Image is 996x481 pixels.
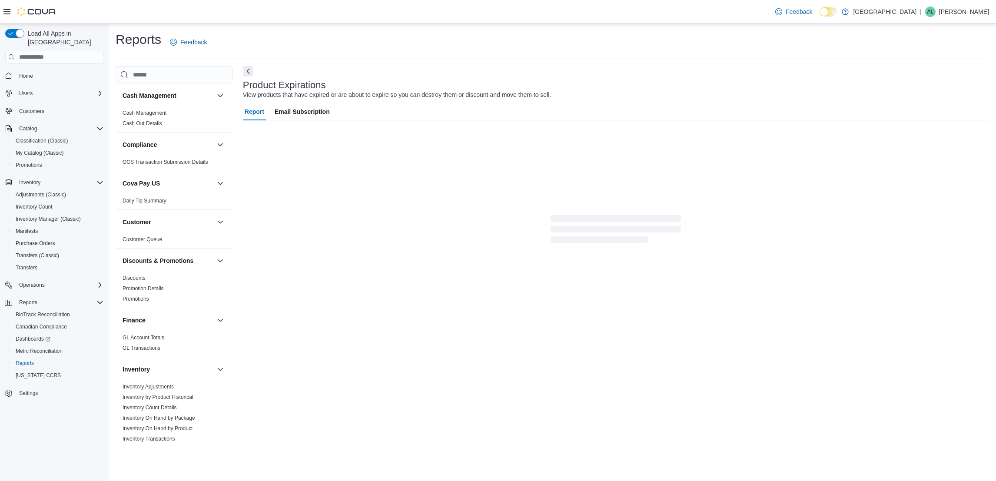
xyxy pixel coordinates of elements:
[123,405,177,411] a: Inventory Count Details
[16,280,48,290] button: Operations
[123,218,213,226] button: Customer
[123,256,213,265] button: Discounts & Promotions
[16,106,48,116] a: Customers
[16,216,81,222] span: Inventory Manager (Classic)
[16,297,103,308] span: Reports
[16,137,68,144] span: Classification (Classic)
[12,322,103,332] span: Canadian Compliance
[16,177,44,188] button: Inventory
[123,91,176,100] h3: Cash Management
[927,7,934,17] span: AL
[12,160,46,170] a: Promotions
[12,262,41,273] a: Transfers
[243,90,551,100] div: View products that have expired or are about to expire so you can destroy them or discount and mo...
[116,31,161,48] h1: Reports
[16,297,41,308] button: Reports
[123,120,162,127] span: Cash Out Details
[123,436,175,442] a: Inventory Transactions
[12,189,70,200] a: Adjustments (Classic)
[12,238,59,249] a: Purchase Orders
[123,425,193,432] span: Inventory On Hand by Product
[123,345,160,351] a: GL Transactions
[123,285,164,292] a: Promotion Details
[12,309,103,320] span: BioTrack Reconciliation
[16,88,36,99] button: Users
[123,109,166,116] span: Cash Management
[215,178,226,189] button: Cova Pay US
[16,252,59,259] span: Transfers (Classic)
[2,123,107,135] button: Catalog
[166,33,210,51] a: Feedback
[123,179,160,188] h3: Cova Pay US
[123,384,174,390] a: Inventory Adjustments
[853,7,916,17] p: [GEOGRAPHIC_DATA]
[9,321,107,333] button: Canadian Compliance
[123,198,166,204] a: Daily Tip Summary
[19,299,37,306] span: Reports
[123,335,164,341] a: GL Account Totals
[12,160,103,170] span: Promotions
[925,7,936,17] div: Ashley Lehman-Preine
[2,279,107,291] button: Operations
[12,334,103,344] span: Dashboards
[215,90,226,101] button: Cash Management
[123,236,162,242] a: Customer Queue
[19,125,37,132] span: Catalog
[19,90,33,97] span: Users
[16,311,70,318] span: BioTrack Reconciliation
[12,262,103,273] span: Transfers
[16,280,103,290] span: Operations
[12,136,72,146] a: Classification (Classic)
[2,87,107,100] button: Users
[9,159,107,171] button: Promotions
[123,316,146,325] h3: Finance
[116,196,232,209] div: Cova Pay US
[123,425,193,431] a: Inventory On Hand by Product
[180,38,207,46] span: Feedback
[12,214,103,224] span: Inventory Manager (Classic)
[123,256,193,265] h3: Discounts & Promotions
[12,346,103,356] span: Metrc Reconciliation
[243,80,326,90] h3: Product Expirations
[123,159,208,166] span: OCS Transaction Submission Details
[123,383,174,390] span: Inventory Adjustments
[116,108,232,132] div: Cash Management
[16,149,64,156] span: My Catalog (Classic)
[123,236,162,243] span: Customer Queue
[215,364,226,375] button: Inventory
[9,225,107,237] button: Manifests
[215,217,226,227] button: Customer
[12,370,64,381] a: [US_STATE] CCRS
[123,295,149,302] span: Promotions
[9,135,107,147] button: Classification (Classic)
[123,435,175,442] span: Inventory Transactions
[245,103,264,120] span: Report
[243,66,253,76] button: Next
[12,202,56,212] a: Inventory Count
[16,264,37,271] span: Transfers
[16,388,41,398] a: Settings
[16,88,103,99] span: Users
[16,123,40,134] button: Catalog
[123,394,193,401] span: Inventory by Product Historical
[19,108,44,115] span: Customers
[19,179,40,186] span: Inventory
[12,148,67,158] a: My Catalog (Classic)
[9,201,107,213] button: Inventory Count
[116,273,232,308] div: Discounts & Promotions
[123,334,164,341] span: GL Account Totals
[12,226,103,236] span: Manifests
[16,177,103,188] span: Inventory
[12,226,41,236] a: Manifests
[215,315,226,325] button: Finance
[9,237,107,249] button: Purchase Orders
[12,322,70,332] a: Canadian Compliance
[9,333,107,345] a: Dashboards
[2,387,107,399] button: Settings
[123,275,146,282] span: Discounts
[12,346,66,356] a: Metrc Reconciliation
[16,123,103,134] span: Catalog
